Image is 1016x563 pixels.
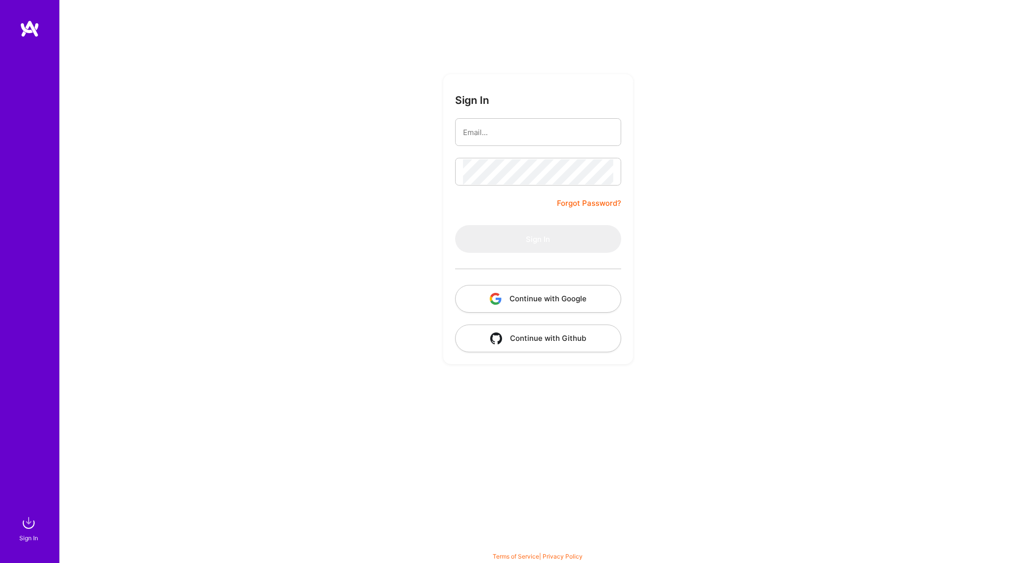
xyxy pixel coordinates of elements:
img: logo [20,20,40,38]
a: sign inSign In [21,513,39,543]
div: © 2025 ATeams Inc., All rights reserved. [59,533,1016,558]
span: | [493,553,583,560]
button: Continue with Github [455,325,621,352]
img: icon [490,293,502,305]
a: Forgot Password? [557,197,621,209]
button: Sign In [455,225,621,253]
img: sign in [19,513,39,533]
img: icon [490,332,502,344]
div: Sign In [19,533,38,543]
a: Terms of Service [493,553,539,560]
button: Continue with Google [455,285,621,313]
a: Privacy Policy [543,553,583,560]
input: Email... [463,120,613,145]
h3: Sign In [455,94,489,106]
